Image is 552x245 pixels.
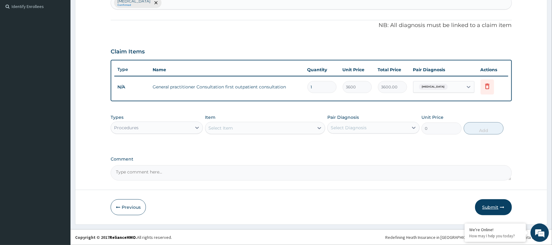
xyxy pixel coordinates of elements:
[150,81,304,93] td: General practitioner Consultation first outpatient consultation
[36,77,85,139] span: We're online!
[111,199,146,215] button: Previous
[327,114,359,120] label: Pair Diagnosis
[385,234,547,240] div: Redefining Heath Insurance in [GEOGRAPHIC_DATA] using Telemedicine and Data Science!
[475,199,512,215] button: Submit
[375,64,410,76] th: Total Price
[111,115,124,120] label: Types
[11,31,25,46] img: d_794563401_company_1708531726252_794563401
[464,122,504,134] button: Add
[205,114,215,120] label: Item
[114,81,150,93] td: N/A
[421,114,444,120] label: Unit Price
[469,233,521,239] p: How may I help you today?
[101,3,115,18] div: Minimize live chat window
[469,227,521,232] div: We're Online!
[419,84,448,90] span: [MEDICAL_DATA]
[32,34,103,42] div: Chat with us now
[75,235,137,240] strong: Copyright © 2017 .
[114,125,139,131] div: Procedures
[3,168,117,189] textarea: Type your message and hit 'Enter'
[150,64,304,76] th: Name
[117,4,150,7] small: Confirmed
[410,64,478,76] th: Pair Diagnosis
[304,64,340,76] th: Quantity
[111,21,512,29] p: NB: All diagnosis must be linked to a claim item
[331,125,367,131] div: Select Diagnosis
[208,125,233,131] div: Select Item
[70,229,552,245] footer: All rights reserved.
[109,235,136,240] a: RelianceHMO
[111,157,512,162] label: Comment
[111,49,145,55] h3: Claim Items
[340,64,375,76] th: Unit Price
[478,64,508,76] th: Actions
[114,64,150,75] th: Type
